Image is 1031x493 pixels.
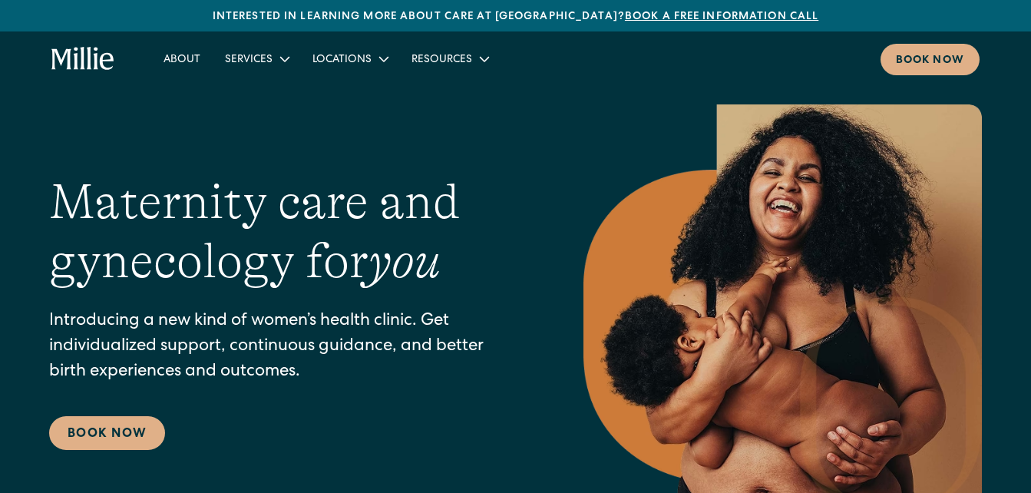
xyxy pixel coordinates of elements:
[51,47,114,71] a: home
[881,44,980,75] a: Book now
[399,46,500,71] div: Resources
[49,416,165,450] a: Book Now
[896,53,964,69] div: Book now
[300,46,399,71] div: Locations
[411,52,472,68] div: Resources
[151,46,213,71] a: About
[49,309,522,385] p: Introducing a new kind of women’s health clinic. Get individualized support, continuous guidance,...
[213,46,300,71] div: Services
[625,12,818,22] a: Book a free information call
[49,173,522,291] h1: Maternity care and gynecology for
[225,52,273,68] div: Services
[368,233,441,289] em: you
[312,52,372,68] div: Locations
